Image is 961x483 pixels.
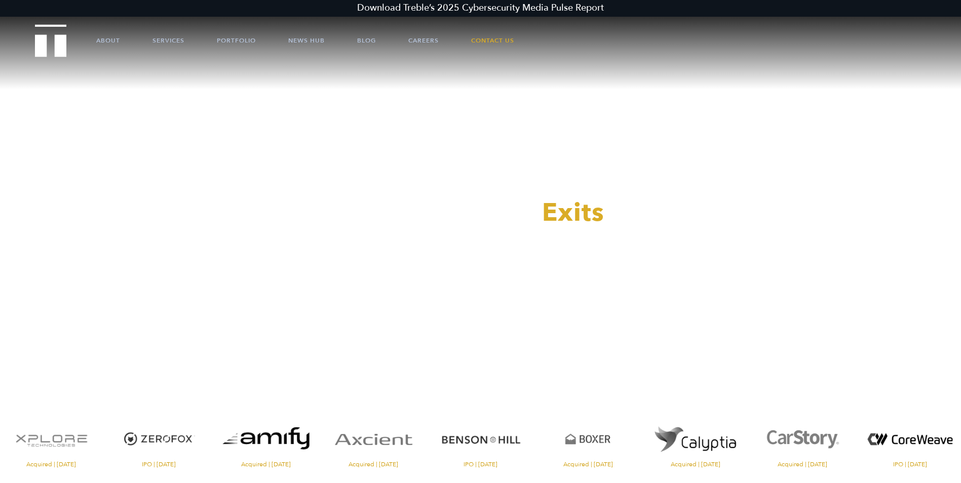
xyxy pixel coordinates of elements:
[430,417,532,461] img: Benson Hill logo
[430,461,532,467] span: IPO | [DATE]
[215,461,317,467] span: Acquired | [DATE]
[644,461,747,467] span: Acquired | [DATE]
[107,417,210,467] a: Visit the ZeroFox website
[357,25,376,56] a: Blog
[322,417,425,461] img: Axcient logo
[859,417,961,467] a: Visit the website
[35,24,67,57] img: Treble logo
[859,461,961,467] span: IPO | [DATE]
[752,417,854,467] a: Visit the CarStory website
[96,25,120,56] a: About
[537,461,639,467] span: Acquired | [DATE]
[537,417,639,467] a: Visit the Boxer website
[408,25,439,56] a: Careers
[537,417,639,461] img: Boxer logo
[752,417,854,461] img: CarStory logo
[471,25,514,56] a: Contact Us
[322,417,425,467] a: Visit the Axcient website
[107,461,210,467] span: IPO | [DATE]
[215,417,317,467] a: Visit the website
[152,25,184,56] a: Services
[217,25,256,56] a: Portfolio
[644,417,747,467] a: Visit the website
[430,417,532,467] a: Visit the Benson Hill website
[542,195,604,230] span: Exits
[322,461,425,467] span: Acquired | [DATE]
[107,417,210,461] img: ZeroFox logo
[752,461,854,467] span: Acquired | [DATE]
[288,25,325,56] a: News Hub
